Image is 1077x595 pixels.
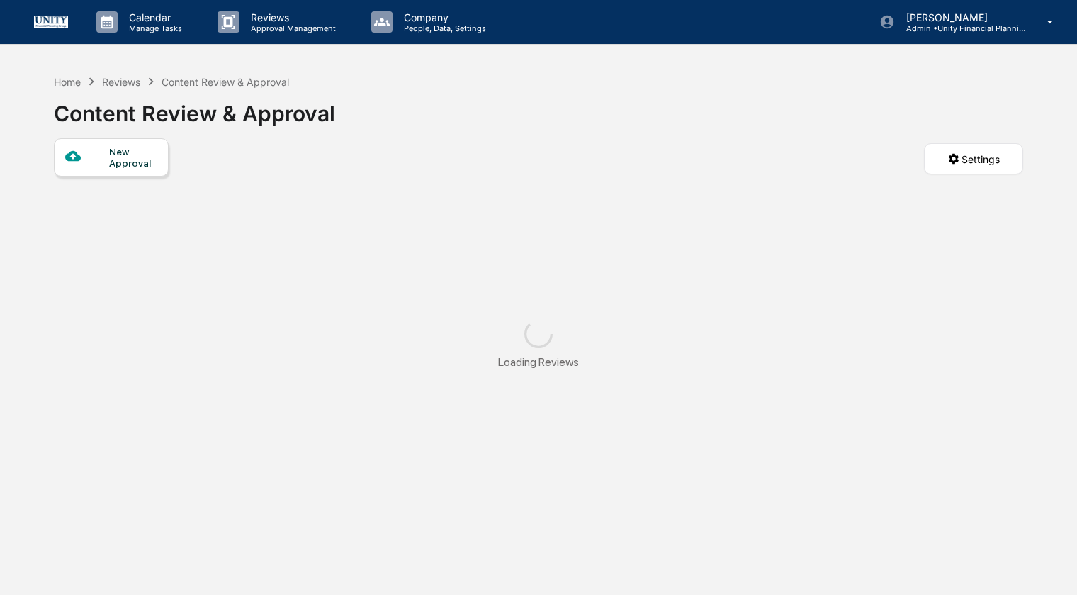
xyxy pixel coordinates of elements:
[895,11,1027,23] p: [PERSON_NAME]
[239,23,343,33] p: Approval Management
[393,11,493,23] p: Company
[54,89,335,126] div: Content Review & Approval
[162,76,289,88] div: Content Review & Approval
[34,16,68,28] img: logo
[109,146,157,169] div: New Approval
[239,11,343,23] p: Reviews
[895,23,1027,33] p: Admin • Unity Financial Planning Group
[393,23,493,33] p: People, Data, Settings
[498,355,579,369] div: Loading Reviews
[102,76,140,88] div: Reviews
[118,11,189,23] p: Calendar
[118,23,189,33] p: Manage Tasks
[924,143,1023,174] button: Settings
[54,76,81,88] div: Home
